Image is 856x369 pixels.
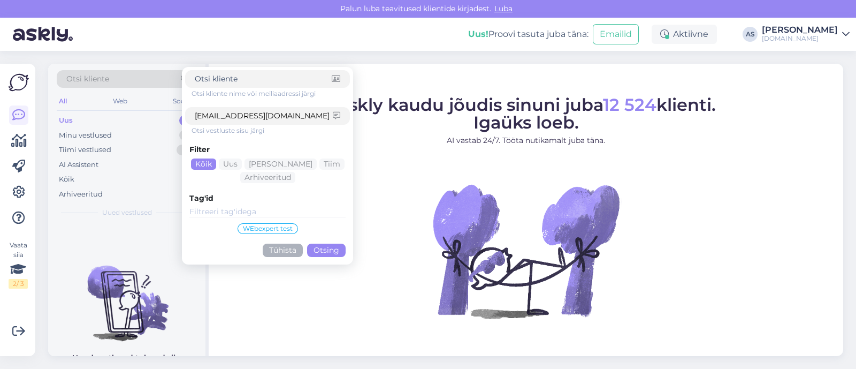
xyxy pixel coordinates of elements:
[179,130,195,141] div: 0
[191,159,216,170] div: Kõik
[468,28,588,41] div: Proovi tasuta juba täna:
[9,240,28,289] div: Vaata siia
[179,115,195,126] div: 0
[59,189,103,200] div: Arhiveeritud
[762,34,838,43] div: [DOMAIN_NAME]
[59,145,111,155] div: Tiimi vestlused
[59,130,112,141] div: Minu vestlused
[192,126,350,135] div: Otsi vestluste sisu järgi
[177,145,195,155] div: 10
[189,193,346,204] div: Tag'id
[171,94,197,108] div: Socials
[66,73,109,85] span: Otsi kliente
[192,89,350,99] div: Otsi kliente nime või meiliaadressi järgi
[111,94,129,108] div: Web
[468,29,488,39] b: Uus!
[189,206,346,218] input: Filtreeri tag'idega
[743,27,758,42] div: AS
[59,174,74,185] div: Kõik
[189,144,346,155] div: Filter
[336,134,716,146] p: AI vastab 24/7. Tööta nutikamalt juba täna.
[59,115,73,126] div: Uus
[195,73,332,85] input: Otsi kliente
[652,25,717,44] div: Aktiivne
[9,279,28,289] div: 2 / 3
[59,160,98,170] div: AI Assistent
[102,208,152,217] span: Uued vestlused
[430,154,622,347] img: No Chat active
[762,26,850,43] a: [PERSON_NAME][DOMAIN_NAME]
[72,352,182,364] p: Uued vestlused tulevad siia.
[762,26,838,34] div: [PERSON_NAME]
[593,24,639,44] button: Emailid
[603,94,656,115] span: 12 524
[195,110,333,122] input: Otsi vestlustes
[336,94,716,132] span: Askly kaudu jõudis sinuni juba klienti. Igaüks loeb.
[48,246,205,343] img: No chats
[491,4,516,13] span: Luba
[9,72,29,93] img: Askly Logo
[57,94,69,108] div: All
